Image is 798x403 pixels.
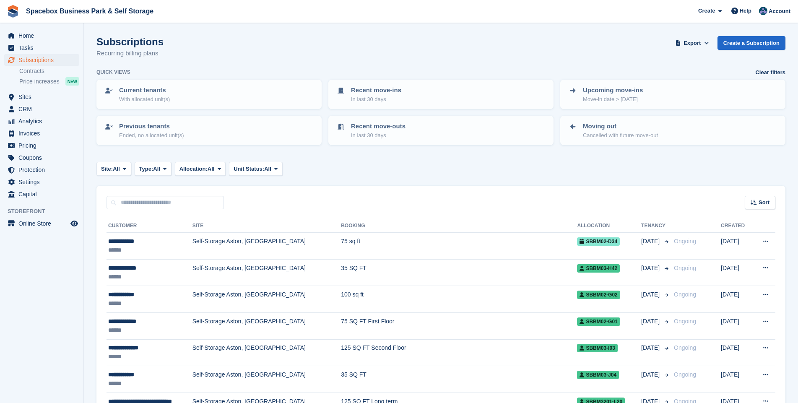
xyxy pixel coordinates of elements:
td: [DATE] [721,366,752,393]
a: menu [4,30,79,42]
a: menu [4,54,79,66]
button: Unit Status: All [229,162,282,176]
p: Recent move-ins [351,86,401,95]
th: Booking [341,219,577,233]
a: menu [4,91,79,103]
span: [DATE] [641,264,661,273]
button: Export [674,36,711,50]
a: menu [4,152,79,164]
td: Self-Storage Aston, [GEOGRAPHIC_DATA] [192,339,341,366]
a: Moving out Cancelled with future move-out [561,117,785,144]
div: NEW [65,77,79,86]
td: 35 SQ FT [341,366,577,393]
td: Self-Storage Aston, [GEOGRAPHIC_DATA] [192,286,341,313]
span: Account [769,7,790,16]
td: [DATE] [721,312,752,339]
p: Move-in date > [DATE] [583,95,643,104]
span: [DATE] [641,237,661,246]
span: SBBM02-G02 [577,291,620,299]
a: menu [4,103,79,115]
span: SBBM02-D34 [577,237,620,246]
span: [DATE] [641,317,661,326]
a: menu [4,127,79,139]
th: Site [192,219,341,233]
span: [DATE] [641,343,661,352]
span: SBBM03-I03 [577,344,617,352]
span: Ongoing [674,318,696,325]
span: Ongoing [674,371,696,378]
a: menu [4,140,79,151]
span: All [113,165,120,173]
span: SBBM03-J04 [577,371,619,379]
span: Ongoing [674,265,696,271]
span: Pricing [18,140,69,151]
td: 75 SQ FT First Floor [341,312,577,339]
td: 75 sq ft [341,233,577,260]
h1: Subscriptions [96,36,164,47]
td: [DATE] [721,233,752,260]
th: Allocation [577,219,641,233]
td: Self-Storage Aston, [GEOGRAPHIC_DATA] [192,312,341,339]
span: Settings [18,176,69,188]
a: menu [4,218,79,229]
span: All [153,165,160,173]
span: Online Store [18,218,69,229]
a: Recent move-outs In last 30 days [329,117,553,144]
button: Site: All [96,162,131,176]
span: Sites [18,91,69,103]
span: Home [18,30,69,42]
span: Ongoing [674,238,696,244]
td: [DATE] [721,286,752,313]
img: Daud [759,7,767,15]
th: Customer [107,219,192,233]
a: Previous tenants Ended, no allocated unit(s) [97,117,321,144]
span: Price increases [19,78,60,86]
a: Preview store [69,218,79,229]
p: Recurring billing plans [96,49,164,58]
p: In last 30 days [351,95,401,104]
span: SBBM02-G01 [577,317,620,326]
p: Previous tenants [119,122,184,131]
td: [DATE] [721,259,752,286]
p: Ended, no allocated unit(s) [119,131,184,140]
span: Tasks [18,42,69,54]
p: Moving out [583,122,658,131]
span: All [264,165,271,173]
span: Unit Status: [234,165,264,173]
button: Type: All [135,162,172,176]
span: Invoices [18,127,69,139]
a: menu [4,164,79,176]
span: Protection [18,164,69,176]
a: menu [4,115,79,127]
p: Recent move-outs [351,122,405,131]
span: Storefront [8,207,83,216]
span: Allocation: [179,165,208,173]
span: Sort [759,198,769,207]
span: SBBM03-H42 [577,264,620,273]
span: Analytics [18,115,69,127]
p: In last 30 days [351,131,405,140]
p: Current tenants [119,86,170,95]
th: Created [721,219,752,233]
span: Site: [101,165,113,173]
h6: Quick views [96,68,130,76]
span: Capital [18,188,69,200]
span: Type: [139,165,153,173]
a: menu [4,188,79,200]
img: stora-icon-8386f47178a22dfd0bd8f6a31ec36ba5ce8667c1dd55bd0f319d3a0aa187defe.svg [7,5,19,18]
a: Contracts [19,67,79,75]
p: Upcoming move-ins [583,86,643,95]
p: Cancelled with future move-out [583,131,658,140]
a: menu [4,42,79,54]
a: Spacebox Business Park & Self Storage [23,4,157,18]
span: [DATE] [641,370,661,379]
span: CRM [18,103,69,115]
td: 125 SQ FT Second Floor [341,339,577,366]
a: menu [4,176,79,188]
td: Self-Storage Aston, [GEOGRAPHIC_DATA] [192,259,341,286]
td: 35 SQ FT [341,259,577,286]
span: Subscriptions [18,54,69,66]
a: Recent move-ins In last 30 days [329,81,553,108]
a: Price increases NEW [19,77,79,86]
th: Tenancy [641,219,671,233]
